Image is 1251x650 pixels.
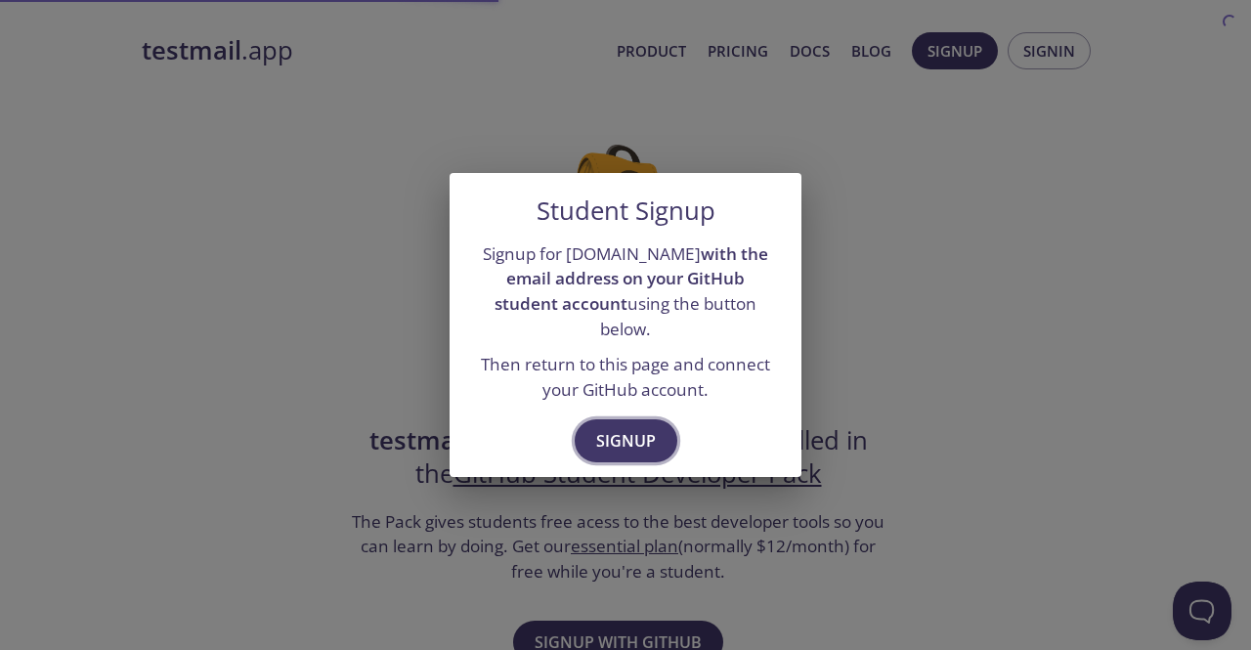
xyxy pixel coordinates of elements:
p: Then return to this page and connect your GitHub account. [473,352,778,402]
h5: Student Signup [537,196,715,226]
strong: with the email address on your GitHub student account [495,242,768,315]
span: Signup [596,427,656,455]
button: Signup [575,419,677,462]
p: Signup for [DOMAIN_NAME] using the button below. [473,241,778,342]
